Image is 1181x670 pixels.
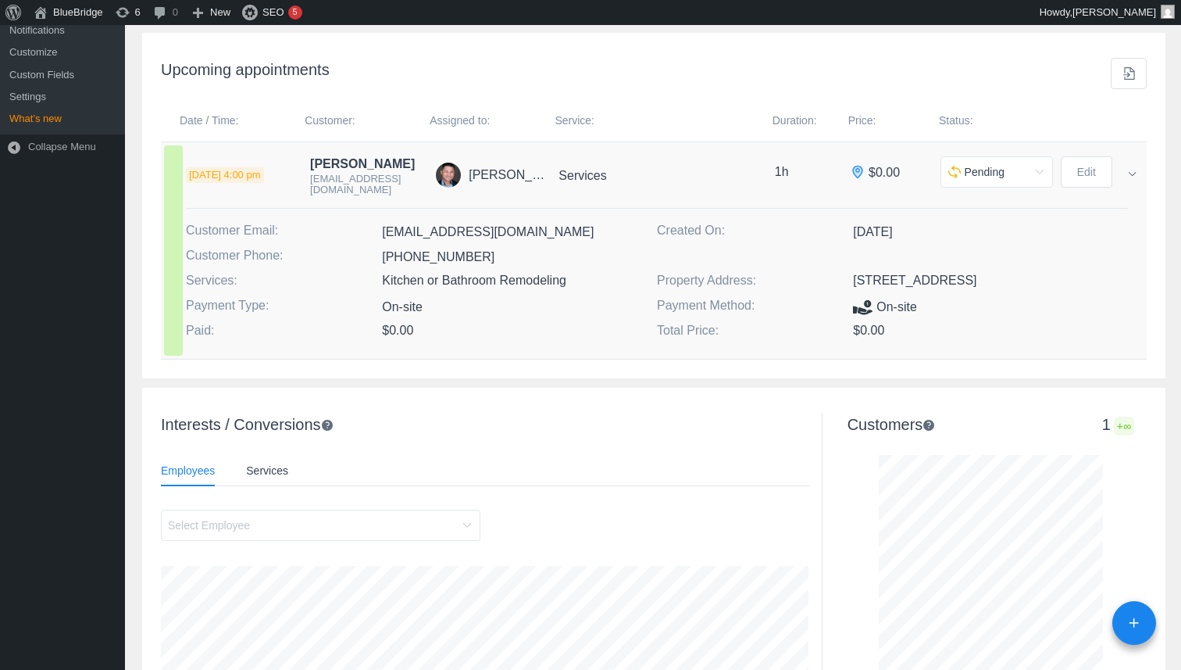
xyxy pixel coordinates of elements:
button: Export [1111,58,1147,89]
p: Duration: [772,113,840,129]
p: $0.00 [853,321,1128,340]
img: onSite.svg [853,300,872,315]
h2: Customers [847,413,991,436]
span: Edit [1077,166,1096,178]
a: [EMAIL_ADDRESS][DOMAIN_NAME] [382,225,594,238]
input: Status [940,156,1053,188]
span: [DATE] 4:00 pm [186,167,264,184]
span: SEO [262,6,284,18]
p: Customer: [305,113,422,129]
div: [DATE] 4:00 pm [PERSON_NAME] [EMAIL_ADDRESS][DOMAIN_NAME] [PERSON_NAME] Services 1h $0.00 Edit [186,142,1128,209]
span: [EMAIL_ADDRESS][DOMAIN_NAME] [310,174,426,196]
button: Edit [1061,156,1112,188]
span: On-site [382,300,423,314]
p: Price: [848,113,931,129]
p: Property Address: [657,271,853,290]
p: Assigned to: [430,113,547,129]
h2: Upcoming appointments [161,58,983,81]
span: [PERSON_NAME] [1072,6,1156,18]
div: Employees [161,455,230,486]
input: Select Employee [161,510,480,541]
h4: [PERSON_NAME] [469,168,551,182]
p: Service: [555,113,772,129]
h2: Interests / Conversions [161,413,809,436]
p: Status: [939,113,1128,129]
span: $0.00 [869,166,900,179]
p: Payment Method: [657,296,853,315]
div: Services [230,455,288,486]
p: Kitchen or Bathroom Remodeling [382,271,657,290]
img: Export [1122,67,1135,80]
img: onsite.svg [850,164,865,180]
p: $0.00 [382,321,657,340]
h2: 1 [990,413,1134,436]
span: [DATE] [853,225,892,238]
span: +∞ [1114,417,1134,435]
a: [PHONE_NUMBER] [382,250,494,263]
p: [STREET_ADDRESS] [853,271,1128,290]
div: 5 [288,5,302,20]
h4: Services [558,169,774,183]
p: Services: [186,271,382,290]
p: Created On: [657,221,853,240]
p: Customer Phone: [186,246,382,265]
p: Paid: [186,321,382,340]
img: IMG_2105-150x150.jpg [434,161,462,189]
span: What’s new [9,113,62,124]
div: [DATE] 4:00 pm [PERSON_NAME] [EMAIL_ADDRESS][DOMAIN_NAME] [PERSON_NAME] Services 1h $0.00 Edit [186,208,1128,359]
h4: 1h [775,165,842,179]
p: Customer Email: [186,221,382,240]
span: On-site [876,296,917,318]
span: [PERSON_NAME] [310,157,415,170]
p: Date / Time: [180,113,297,129]
p: Payment Type: [186,296,382,315]
p: Total Price: [657,321,853,340]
